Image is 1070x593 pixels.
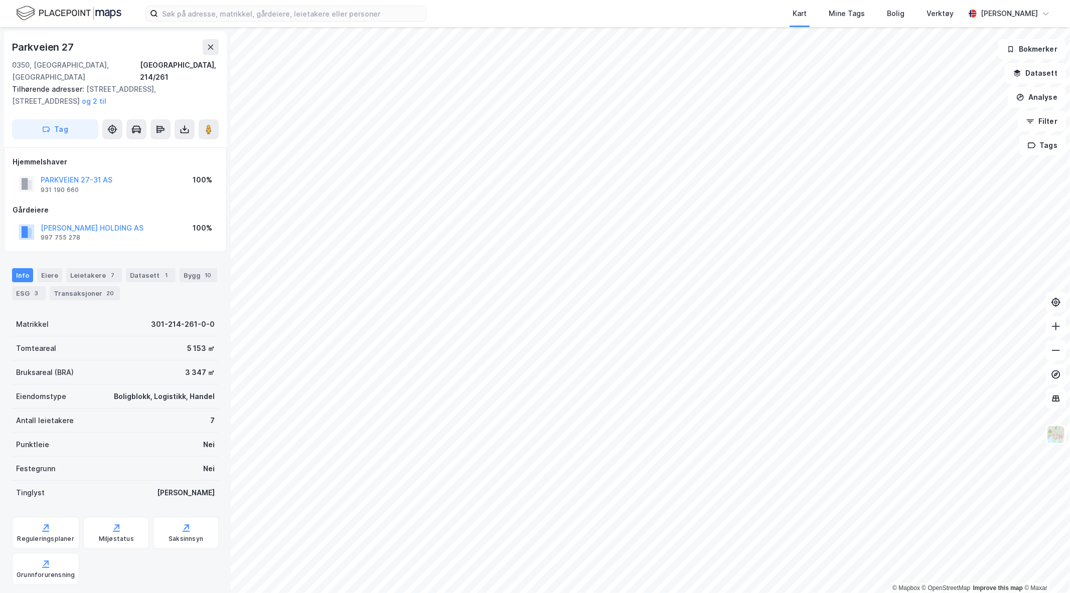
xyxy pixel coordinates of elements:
iframe: Chat Widget [1020,545,1070,593]
div: Datasett [126,268,176,282]
button: Tag [12,119,98,139]
div: Miljøstatus [99,535,134,543]
div: 100% [193,222,212,234]
img: Z [1046,425,1065,444]
div: 3 [32,288,42,298]
div: 3 347 ㎡ [185,366,215,378]
div: Tomteareal [16,342,56,354]
div: 5 153 ㎡ [187,342,215,354]
div: Info [12,268,33,282]
div: Kart [793,8,807,20]
div: 7 [108,270,118,280]
div: 7 [210,415,215,427]
div: Nei [203,463,215,475]
div: Matrikkel [16,318,49,330]
button: Datasett [1005,63,1066,83]
div: ESG [12,286,46,300]
div: Parkveien 27 [12,39,76,55]
div: Transaksjoner [50,286,120,300]
a: Mapbox [892,584,920,591]
div: 997 755 278 [41,234,80,242]
div: [PERSON_NAME] [157,487,215,499]
div: 0350, [GEOGRAPHIC_DATA], [GEOGRAPHIC_DATA] [12,59,140,83]
button: Filter [1018,111,1066,131]
div: Reguleringsplaner [18,535,74,543]
div: Grunnforurensning [17,571,75,579]
div: Bygg [180,268,217,282]
div: Antall leietakere [16,415,74,427]
div: Leietakere [66,268,122,282]
div: Mine Tags [829,8,865,20]
button: Bokmerker [998,39,1066,59]
div: 931 190 660 [41,186,79,194]
div: Nei [203,439,215,451]
a: OpenStreetMap [922,584,971,591]
div: Eiere [37,268,62,282]
div: Punktleie [16,439,49,451]
div: 301-214-261-0-0 [151,318,215,330]
div: Tinglyst [16,487,45,499]
button: Analyse [1008,87,1066,107]
div: Hjemmelshaver [13,156,218,168]
img: logo.f888ab2527a4732fd821a326f86c7f29.svg [16,5,121,22]
div: Eiendomstype [16,390,66,403]
div: Gårdeiere [13,204,218,216]
div: Saksinnsyn [169,535,203,543]
div: 10 [203,270,213,280]
input: Søk på adresse, matrikkel, gårdeiere, leietakere eller personer [158,6,426,21]
div: Bolig [887,8,904,20]
div: [GEOGRAPHIC_DATA], 214/261 [140,59,219,83]
div: [STREET_ADDRESS], [STREET_ADDRESS] [12,83,211,107]
div: Kontrollprogram for chat [1020,545,1070,593]
div: Festegrunn [16,463,55,475]
div: Verktøy [927,8,954,20]
div: Bruksareal (BRA) [16,366,74,378]
span: Tilhørende adresser: [12,85,86,93]
div: 20 [104,288,116,298]
button: Tags [1019,135,1066,155]
div: [PERSON_NAME] [981,8,1038,20]
div: 1 [162,270,172,280]
a: Improve this map [973,584,1023,591]
div: 100% [193,174,212,186]
div: Boligblokk, Logistikk, Handel [114,390,215,403]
